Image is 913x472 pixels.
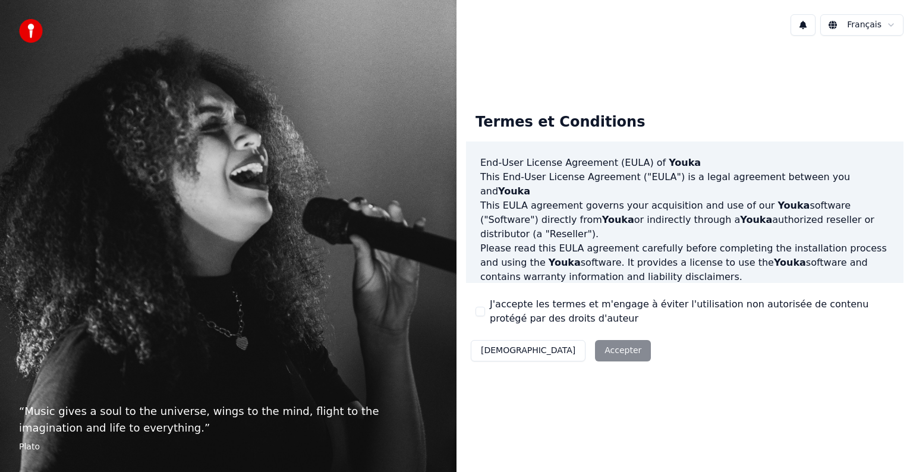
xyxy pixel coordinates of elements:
[480,156,889,170] h3: End-User License Agreement (EULA) of
[480,199,889,241] p: This EULA agreement governs your acquisition and use of our software ("Software") directly from o...
[480,241,889,284] p: Please read this EULA agreement carefully before completing the installation process and using th...
[498,185,530,197] span: Youka
[480,170,889,199] p: This End-User License Agreement ("EULA") is a legal agreement between you and
[490,297,894,326] label: J'accepte les termes et m'engage à éviter l'utilisation non autorisée de contenu protégé par des ...
[602,214,634,225] span: Youka
[740,214,772,225] span: Youka
[549,257,581,268] span: Youka
[19,403,437,436] p: “ Music gives a soul to the universe, wings to the mind, flight to the imagination and life to ev...
[19,19,43,43] img: youka
[777,200,810,211] span: Youka
[774,257,806,268] span: Youka
[669,157,701,168] span: Youka
[19,441,437,453] footer: Plato
[471,340,585,361] button: [DEMOGRAPHIC_DATA]
[466,103,654,141] div: Termes et Conditions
